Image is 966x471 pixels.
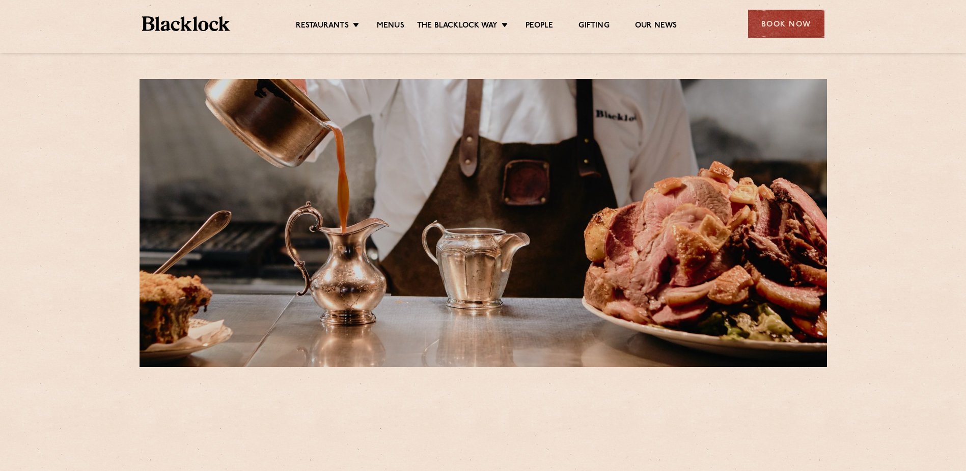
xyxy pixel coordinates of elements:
a: Restaurants [296,21,349,32]
a: Our News [635,21,677,32]
img: BL_Textured_Logo-footer-cropped.svg [142,16,230,31]
a: The Blacklock Way [417,21,498,32]
a: People [526,21,553,32]
a: Menus [377,21,404,32]
div: Book Now [748,10,824,38]
a: Gifting [578,21,609,32]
